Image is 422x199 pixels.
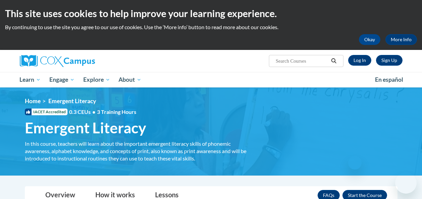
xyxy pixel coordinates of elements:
span: About [119,76,141,84]
a: Home [25,97,41,105]
span: En español [375,76,403,83]
div: Main menu [15,72,408,87]
h2: This site uses cookies to help improve your learning experience. [5,7,417,20]
a: About [114,72,146,87]
span: 3 Training Hours [97,109,136,115]
iframe: Close message [348,156,362,170]
span: Learn [19,76,41,84]
a: More Info [385,34,417,45]
button: Okay [359,34,380,45]
span: 0.3 CEUs [69,108,136,116]
a: Register [376,55,403,66]
span: Explore [83,76,110,84]
span: IACET Accredited [25,109,67,115]
a: Engage [45,72,79,87]
a: Learn [15,72,45,87]
a: Cox Campus [20,55,141,67]
span: • [92,109,95,115]
div: In this course, teachers will learn about the important emergent literacy skills of phonemic awar... [25,140,256,162]
span: Emergent Literacy [25,119,146,137]
button: Search [329,57,339,65]
img: Cox Campus [20,55,95,67]
a: En español [371,73,408,87]
p: By continuing to use the site you agree to our use of cookies. Use the ‘More info’ button to read... [5,23,417,31]
span: Engage [49,76,75,84]
input: Search Courses [275,57,329,65]
span: Emergent Literacy [48,97,96,105]
a: Log In [348,55,371,66]
iframe: Button to launch messaging window [395,172,417,194]
a: Explore [79,72,114,87]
